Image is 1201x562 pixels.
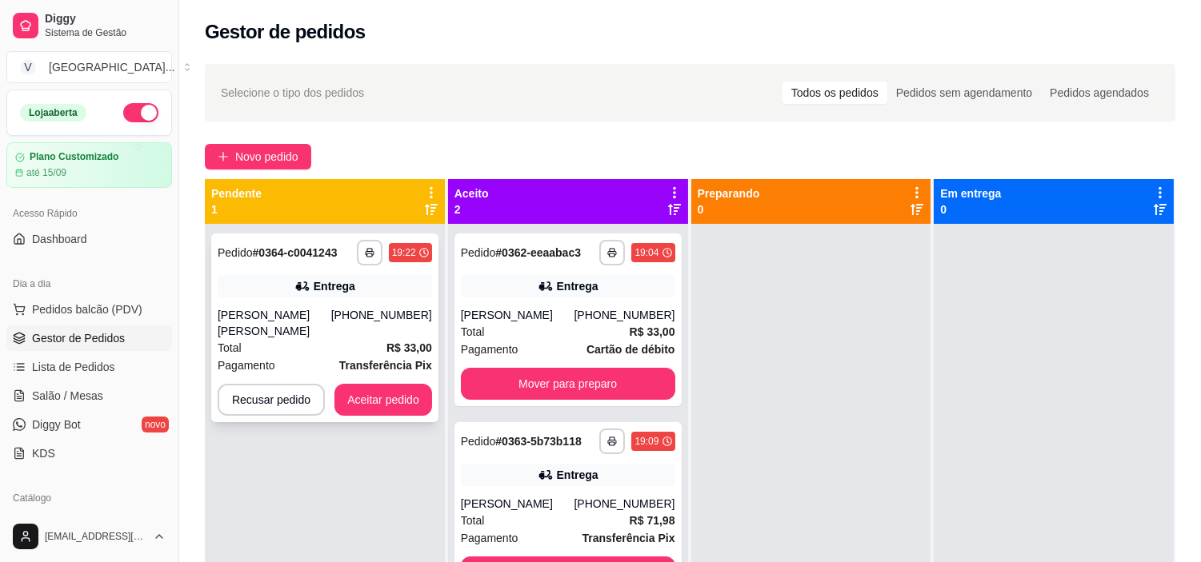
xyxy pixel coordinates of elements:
p: 0 [698,201,760,217]
a: Salão / Mesas [6,383,172,409]
div: [PHONE_NUMBER] [574,496,675,512]
div: Todos os pedidos [783,82,887,104]
div: Pedidos agendados [1041,82,1158,104]
span: Pagamento [461,529,518,547]
span: KDS [32,445,55,461]
a: Lista de Pedidos [6,354,172,380]
div: Acesso Rápido [6,201,172,226]
div: Entrega [557,278,598,294]
span: Total [461,512,485,529]
strong: # 0364-c0041243 [253,246,338,259]
span: Selecione o tipo dos pedidos [221,84,364,102]
span: Pedido [461,435,496,448]
p: Preparando [698,185,760,201]
a: DiggySistema de Gestão [6,6,172,45]
a: Dashboard [6,226,172,252]
span: V [20,59,36,75]
div: 19:04 [635,246,659,259]
div: Dia a dia [6,271,172,297]
div: Entrega [557,467,598,483]
article: Plano Customizado [30,151,118,163]
button: Mover para preparo [461,368,675,400]
button: Novo pedido [205,144,311,169]
a: Plano Customizadoaté 15/09 [6,142,172,188]
span: plus [218,151,229,162]
span: Sistema de Gestão [45,26,166,39]
strong: R$ 71,98 [630,514,675,527]
span: Pagamento [218,357,275,374]
p: Pendente [211,185,262,201]
span: Salão / Mesas [32,388,103,404]
button: Aceitar pedido [334,384,432,416]
p: Aceito [454,185,489,201]
span: Pedidos balcão (PDV) [32,301,142,317]
strong: Transferência Pix [339,359,432,372]
span: Novo pedido [235,148,298,165]
p: 1 [211,201,262,217]
button: Recusar pedido [218,384,325,416]
span: Dashboard [32,231,87,247]
p: Em entrega [940,185,1001,201]
p: 0 [940,201,1001,217]
span: Gestor de Pedidos [32,330,125,346]
div: [PERSON_NAME] [461,496,574,512]
div: Catálogo [6,485,172,511]
span: Pedido [218,246,253,259]
button: [EMAIL_ADDRESS][DOMAIN_NAME] [6,517,172,556]
strong: # 0363-5b73b118 [495,435,581,448]
span: Diggy [45,12,166,26]
div: Loja aberta [20,104,86,122]
span: Total [218,339,242,357]
div: Entrega [314,278,355,294]
div: Pedidos sem agendamento [887,82,1041,104]
strong: # 0362-eeaabac3 [495,246,581,259]
div: [PHONE_NUMBER] [331,307,432,339]
strong: Transferência Pix [582,532,675,544]
div: [PERSON_NAME] [461,307,574,323]
div: [PHONE_NUMBER] [574,307,675,323]
button: Pedidos balcão (PDV) [6,297,172,322]
article: até 15/09 [26,166,66,179]
span: Lista de Pedidos [32,359,115,375]
span: [EMAIL_ADDRESS][DOMAIN_NAME] [45,530,146,543]
div: [PERSON_NAME] [PERSON_NAME] [218,307,331,339]
span: Pagamento [461,341,518,358]
div: 19:09 [635,435,659,448]
h2: Gestor de pedidos [205,19,366,45]
p: 2 [454,201,489,217]
button: Select a team [6,51,172,83]
span: Pedido [461,246,496,259]
div: 19:22 [392,246,416,259]
strong: R$ 33,00 [386,341,432,354]
strong: R$ 33,00 [630,325,675,338]
a: Gestor de Pedidos [6,325,172,351]
a: KDS [6,440,172,466]
a: Diggy Botnovo [6,412,172,437]
strong: Cartão de débito [586,343,675,356]
div: [GEOGRAPHIC_DATA] ... [49,59,174,75]
span: Total [461,323,485,341]
span: Diggy Bot [32,417,81,432]
button: Alterar Status [123,103,158,122]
